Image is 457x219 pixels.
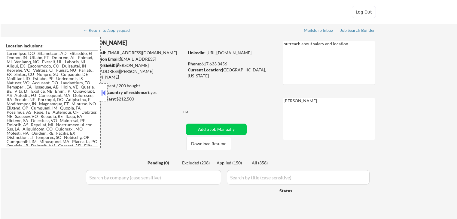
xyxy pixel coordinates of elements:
strong: Current Location: [188,67,222,72]
input: Search by company (case sensitive) [86,170,221,184]
strong: Can work in country of residence?: [84,90,151,95]
div: Excluded (208) [182,160,212,166]
div: [PERSON_NAME][EMAIL_ADDRESS][PERSON_NAME][DOMAIN_NAME] [84,62,184,80]
div: 617.633.3456 [188,61,273,67]
div: Applied (150) [217,160,247,166]
button: Download Resume [187,137,231,150]
a: [URL][DOMAIN_NAME] [206,50,251,55]
div: 150 sent / 200 bought [84,83,184,89]
div: [GEOGRAPHIC_DATA], [US_STATE] [188,67,273,79]
div: ← Return to /applysquad [84,28,136,32]
div: no [183,108,200,114]
strong: Phone: [188,61,201,66]
div: Location Inclusions: [6,43,98,49]
div: $212,500 [84,96,184,102]
div: [PERSON_NAME] [84,39,208,46]
div: yes [84,89,182,95]
input: Search by title (case sensitive) [227,170,370,184]
a: Job Search Builder [340,28,375,34]
strong: LinkedIn: [188,50,206,55]
div: [EMAIL_ADDRESS][DOMAIN_NAME] [84,56,184,68]
div: All (358) [252,160,282,166]
div: Job Search Builder [340,28,375,32]
button: Add a Job Manually [186,124,247,135]
div: Pending (0) [148,160,178,166]
a: ← Return to /applysquad [84,28,136,34]
a: Mailslurp Inbox [304,28,334,34]
button: Log Out [352,6,376,18]
div: Mailslurp Inbox [304,28,334,32]
div: Status [279,185,331,196]
div: [EMAIL_ADDRESS][DOMAIN_NAME] [84,50,184,56]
